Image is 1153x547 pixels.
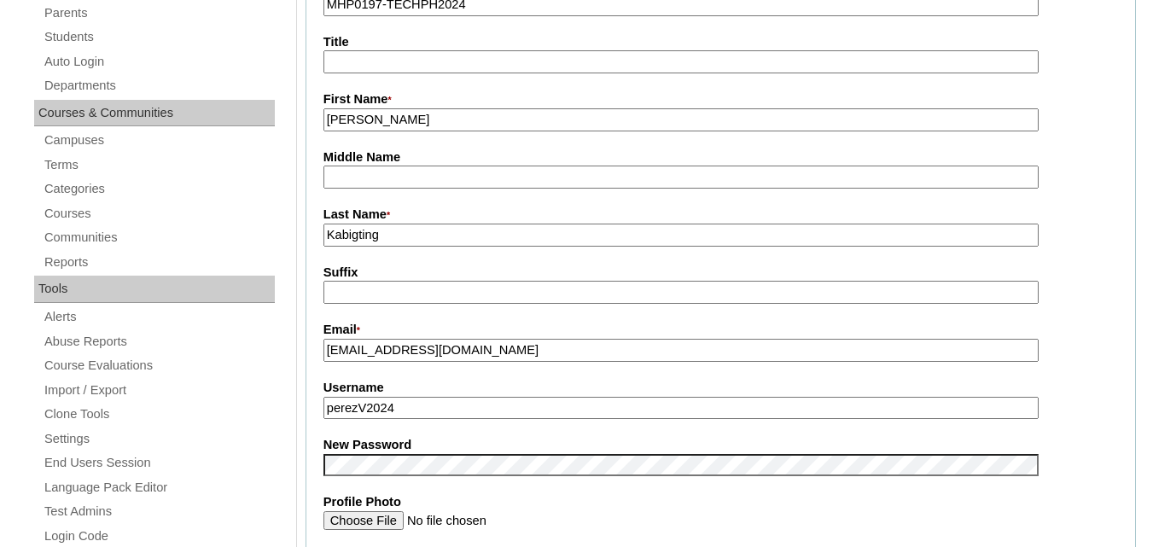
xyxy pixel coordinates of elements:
[323,206,1118,224] label: Last Name
[323,321,1118,340] label: Email
[43,130,275,151] a: Campuses
[43,380,275,401] a: Import / Export
[43,428,275,450] a: Settings
[43,306,275,328] a: Alerts
[43,477,275,498] a: Language Pack Editor
[34,100,275,127] div: Courses & Communities
[43,252,275,273] a: Reports
[323,264,1118,282] label: Suffix
[43,331,275,352] a: Abuse Reports
[43,154,275,176] a: Terms
[43,355,275,376] a: Course Evaluations
[43,51,275,73] a: Auto Login
[43,227,275,248] a: Communities
[34,276,275,303] div: Tools
[43,501,275,522] a: Test Admins
[43,3,275,24] a: Parents
[43,178,275,200] a: Categories
[323,33,1118,51] label: Title
[43,452,275,474] a: End Users Session
[43,203,275,224] a: Courses
[43,26,275,48] a: Students
[323,379,1118,397] label: Username
[323,148,1118,166] label: Middle Name
[323,90,1118,109] label: First Name
[323,436,1118,454] label: New Password
[43,75,275,96] a: Departments
[43,404,275,425] a: Clone Tools
[323,493,1118,511] label: Profile Photo
[43,526,275,547] a: Login Code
